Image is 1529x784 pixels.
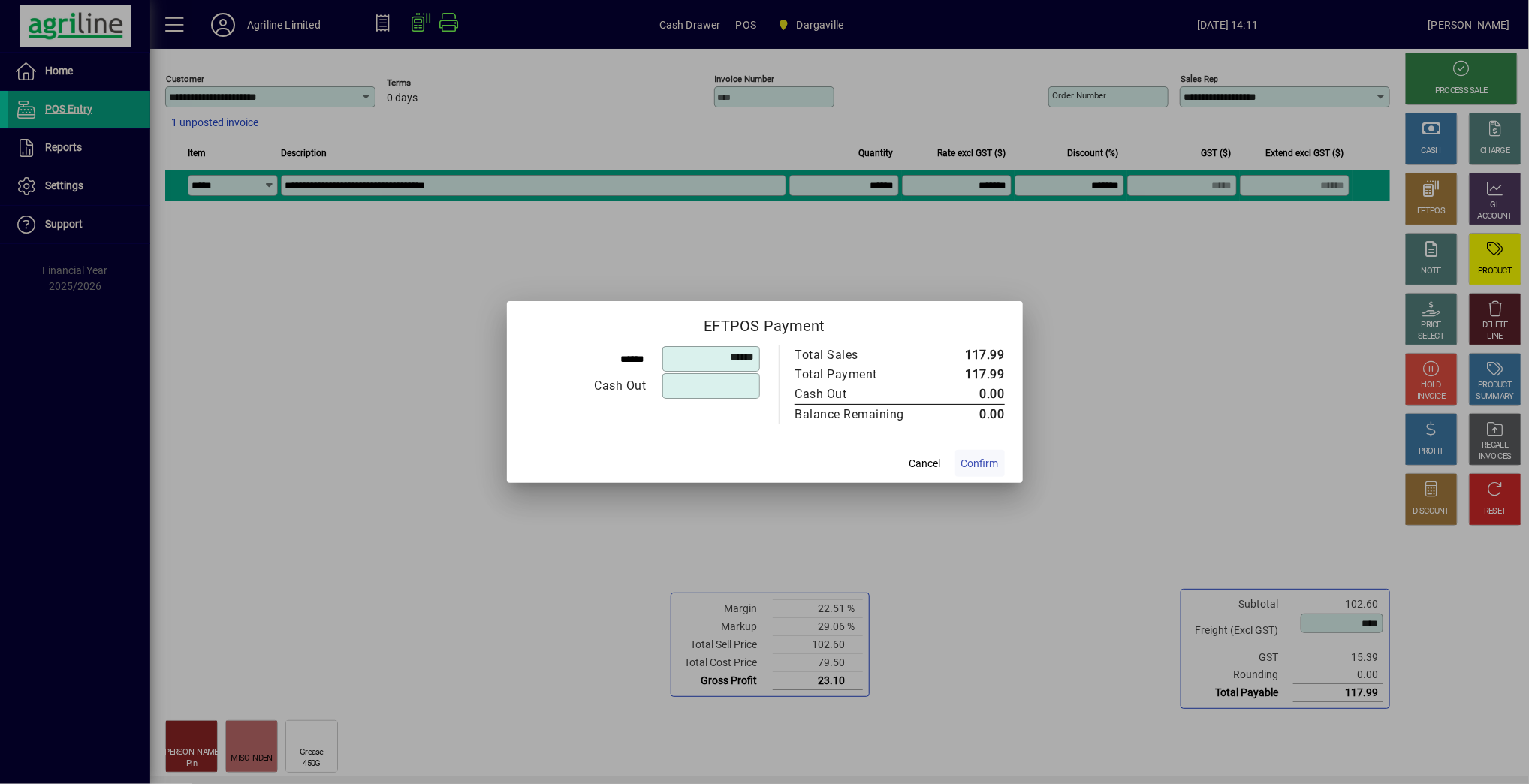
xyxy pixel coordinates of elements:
span: Confirm [961,456,999,472]
div: Cash Out [526,377,647,395]
td: 117.99 [936,365,1005,384]
td: 0.00 [936,405,1005,425]
button: Cancel [901,450,949,477]
div: Balance Remaining [795,406,921,424]
td: 0.00 [936,384,1005,405]
td: Total Payment [795,365,936,384]
td: Total Sales [795,345,936,365]
h2: EFTPOS Payment [507,301,1023,345]
span: Cancel [909,456,941,472]
td: 117.99 [936,345,1005,365]
button: Confirm [955,450,1005,477]
div: Cash Out [795,385,921,403]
